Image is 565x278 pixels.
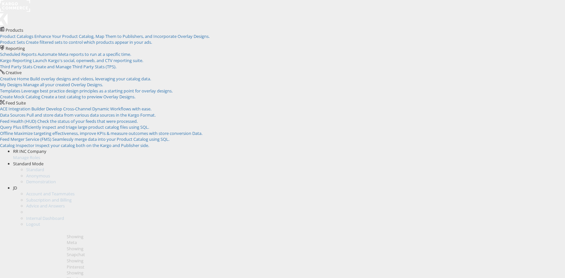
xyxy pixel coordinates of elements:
div: Showing [67,246,560,252]
span: Develop Cross-Channel Dynamic Workflows with ease. [46,106,151,112]
span: Create a test catalog to preview Overlay Designs. [41,94,135,100]
a: Advice and Answers [26,203,65,209]
span: RR INC Company [13,148,46,154]
span: Efficiently inspect and triage large product catalog files using SQL. [22,124,149,130]
div: Snapchat [67,252,560,258]
a: Standard [26,167,44,172]
span: Maximize targeting effectiveness, improve KPIs & measure outcomes with store conversion Data. [14,130,202,136]
span: Reporting [6,45,25,51]
span: Manage all your created Overlay Designs. [23,82,103,88]
a: Manage Roles [13,155,40,160]
span: Feed Suite [6,100,26,106]
span: Launch Kargo's social, openweb, and CTV reporting suite. [33,57,143,63]
div: Showing [67,258,560,264]
span: Creative [6,70,22,75]
span: Leverage best practice design principles as a starting point for overlay designs. [21,88,173,94]
span: Standard Mode [13,161,43,167]
span: Products [6,27,23,33]
span: Create filtered sets to control which products appear in your ads. [26,39,152,45]
a: Demonstration [26,179,56,185]
span: Build overlay designs and videos, leveraging your catalog data. [30,76,151,82]
div: Showing [67,234,560,240]
span: Inspect your catalog both on the Kargo and Publisher side. [35,142,149,148]
a: Account and Teammates [26,191,75,197]
div: Meta [67,239,560,246]
a: Logout [26,221,40,227]
a: Internal Dashboard [26,215,64,221]
span: Enhance Your Product Catalog, Map Them to Publishers, and Incorporate Overlay Designs. [34,33,210,39]
span: Pull and store data from various data sources in the Kargo Format. [26,112,156,118]
span: Automate Meta reports to run at a specific time. [38,51,131,57]
div: Pinterest [67,264,560,270]
a: Anonymous [26,173,50,179]
span: JD [13,185,17,191]
span: Check the status of your feeds that were processed. [37,118,138,124]
span: Seamlessly merge data into your Product Catalog using SQL. [52,136,169,142]
a: Subscription and Billing [26,197,72,203]
div: Showing [67,270,560,276]
span: Create and Manage Third Party Stats (TPS). [33,64,116,70]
